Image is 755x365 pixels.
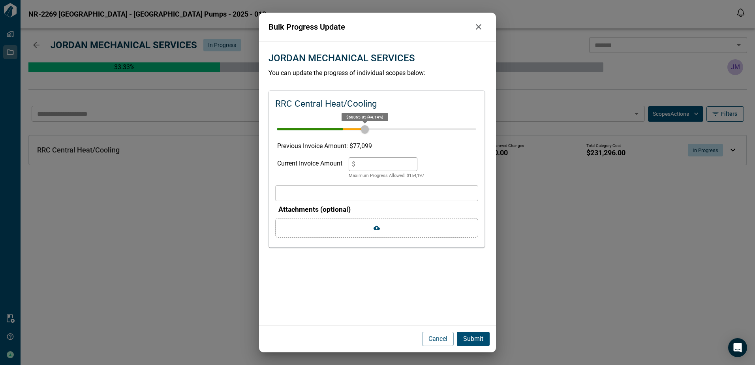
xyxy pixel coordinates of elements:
[352,160,355,168] span: $
[275,97,377,111] p: RRC Central Heat/Cooling
[269,68,486,78] p: You can update the progress of individual scopes below:
[277,141,476,151] p: Previous Invoice Amount: $ 77,099
[428,334,447,344] p: Cancel
[269,21,471,33] p: Bulk Progress Update
[269,51,415,65] p: JORDAN MECHANICAL SERVICES
[278,204,478,214] p: Attachments (optional)
[728,338,747,357] div: Open Intercom Messenger
[457,332,490,346] button: Submit
[422,332,454,346] button: Cancel
[277,157,342,179] div: Current Invoice Amount
[463,334,483,344] p: Submit
[349,173,424,179] p: Maximum Progress Allowed: $ 154,197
